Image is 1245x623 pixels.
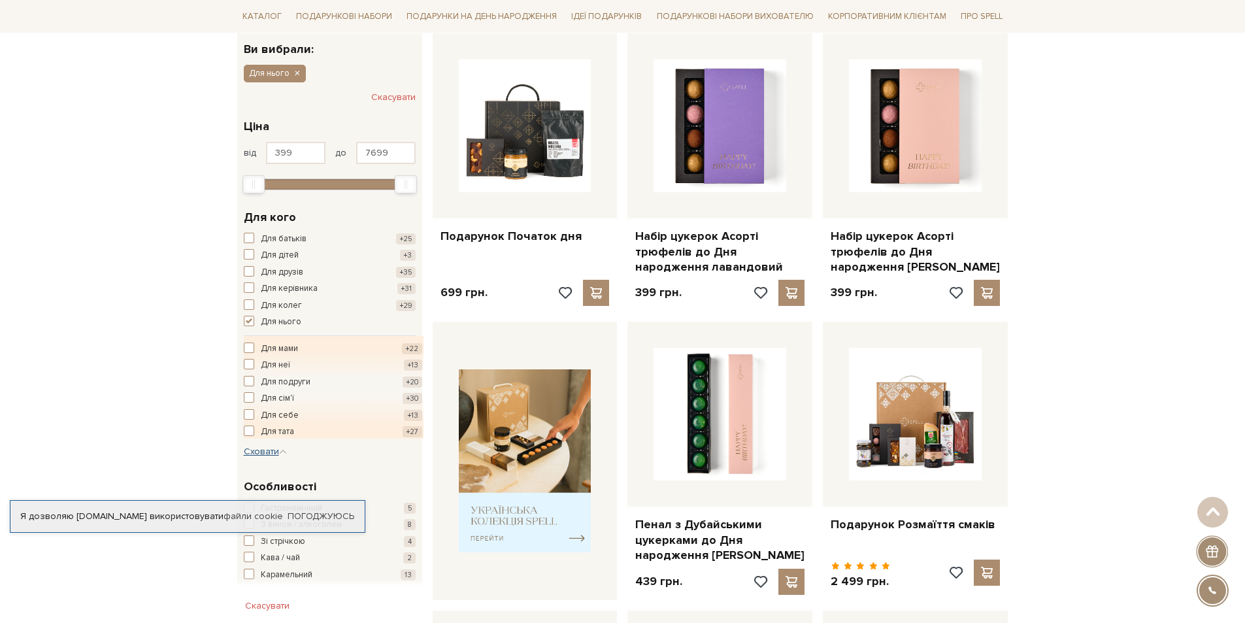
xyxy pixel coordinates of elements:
span: +13 [404,410,422,421]
button: Для нього [244,65,306,82]
span: Сховати [244,446,287,457]
img: banner [459,369,591,553]
span: Карамельний [261,569,312,582]
span: Для сім'ї [261,392,294,405]
span: Для себе [261,409,299,422]
p: 2 499 грн. [831,574,890,589]
span: Особливості [244,478,316,496]
p: 399 грн. [635,285,682,300]
span: 2 [403,552,416,564]
button: Для батьків +25 [244,233,416,246]
span: Для нього [249,67,290,79]
span: Ціна [244,118,269,135]
span: Для колег [261,299,302,312]
span: +3 [400,250,416,261]
a: Подарунок Розмаїття смаків [831,517,1000,532]
button: Скасувати [237,596,297,616]
button: Для сім'ї +30 [244,392,422,405]
span: Для неї [261,359,290,372]
p: 699 грн. [440,285,488,300]
button: Скасувати [371,87,416,108]
span: 8 [404,519,416,530]
span: Для тата [261,426,294,439]
span: Для керівника [261,282,318,295]
div: Max [395,175,417,194]
a: Ідеї подарунків [566,7,647,27]
a: Подарункові набори вихователю [652,5,819,27]
a: Погоджуюсь [288,511,354,522]
span: +31 [397,283,416,294]
button: Для себе +13 [244,409,422,422]
span: +13 [404,360,422,371]
div: Я дозволяю [DOMAIN_NAME] використовувати [10,511,365,522]
p: 399 грн. [831,285,877,300]
p: 439 грн. [635,574,682,589]
span: +27 [403,426,422,437]
span: 4 [404,536,416,547]
button: Для друзів +35 [244,266,416,279]
button: Для керівника +31 [244,282,416,295]
a: Про Spell [955,7,1008,27]
span: Кава / чай [261,552,300,565]
button: Для мами +22 [244,343,422,356]
a: Каталог [237,7,287,27]
button: Зі стрічкою 4 [244,535,416,548]
a: Подарунки на День народження [401,7,562,27]
button: Для колег +29 [244,299,416,312]
button: Для нього [244,316,416,329]
button: Для дітей +3 [244,249,416,262]
input: Ціна [266,142,325,164]
button: Для неї +13 [244,359,422,372]
span: Для батьків [261,233,307,246]
span: Для друзів [261,266,303,279]
span: +22 [402,343,422,354]
span: Для подруги [261,376,310,389]
span: +35 [396,267,416,278]
span: від [244,147,256,159]
div: Ви вибрали: [237,33,422,55]
button: Кава / чай 2 [244,552,416,565]
button: Карамельний 13 [244,569,416,582]
span: +29 [396,300,416,311]
button: Для подруги +20 [244,376,422,389]
input: Ціна [356,142,416,164]
a: Подарунок Початок дня [440,229,610,244]
span: +20 [403,377,422,388]
span: 13 [401,569,416,581]
span: +25 [396,233,416,244]
span: Для мами [261,343,298,356]
span: Для нього [261,316,301,329]
span: Для дітей [261,249,299,262]
span: 5 [404,503,416,514]
a: Набір цукерок Асорті трюфелів до Дня народження [PERSON_NAME] [831,229,1000,275]
div: Min [242,175,265,194]
a: файли cookie [224,511,283,522]
a: Набір цукерок Асорті трюфелів до Дня народження лавандовий [635,229,805,275]
button: Сховати [244,445,287,458]
span: Зі стрічкою [261,535,305,548]
span: Для кого [244,209,296,226]
span: +30 [403,393,422,404]
span: до [335,147,346,159]
a: Подарункові набори [291,7,397,27]
button: Для тата +27 [244,426,422,439]
a: Пенал з Дубайськими цукерками до Дня народження [PERSON_NAME] [635,517,805,563]
a: Корпоративним клієнтам [823,5,952,27]
button: Показати ще 2 [244,588,316,601]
